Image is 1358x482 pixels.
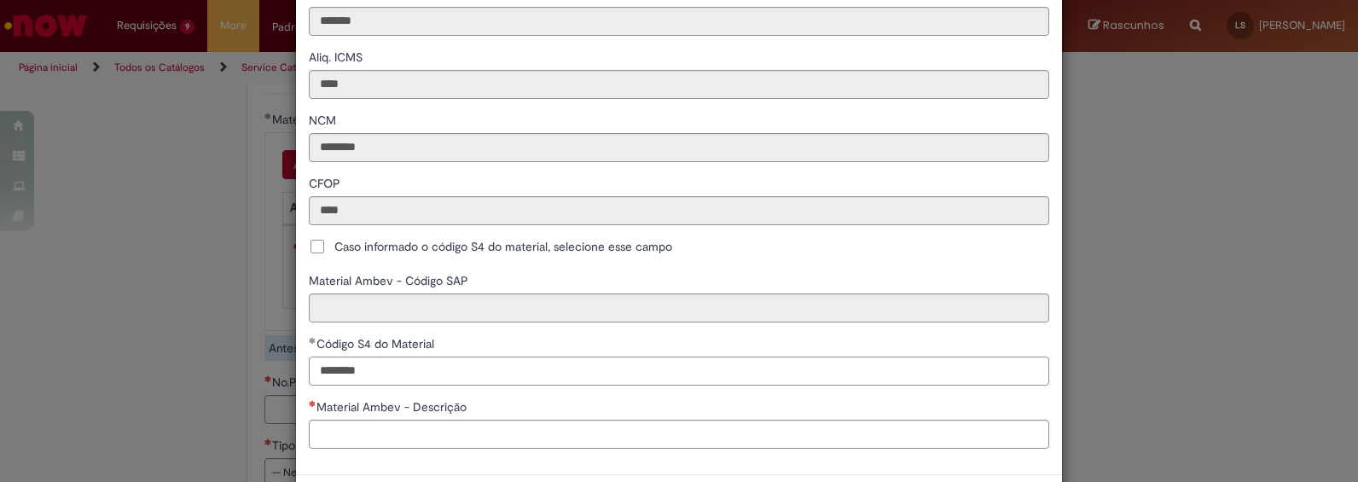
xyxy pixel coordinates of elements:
input: Código S4 do Material [309,357,1049,386]
input: CFOP [309,196,1049,225]
input: NCM [309,133,1049,162]
span: Caso informado o código S4 do material, selecione esse campo [334,238,672,255]
input: Material Ambev - Código SAP [309,293,1049,322]
label: Somente leitura - Material Ambev - Código SAP [309,272,472,289]
input: Vr. Total [309,7,1049,36]
span: Somente leitura - NCM [309,113,339,128]
span: Somente leitura - Material Ambev - Código SAP [309,273,472,288]
input: Aliq. ICMS [309,70,1049,99]
input: Material Ambev - Descrição [309,420,1049,449]
span: Material Ambev - Descrição [316,399,470,415]
span: Somente leitura - CFOP [309,176,344,191]
span: Somente leitura - Aliq. ICMS [309,49,366,65]
span: Somente leitura - Código S4 do Material [316,336,438,351]
span: Obrigatório Preenchido [309,337,316,344]
span: Necessários [309,400,316,407]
